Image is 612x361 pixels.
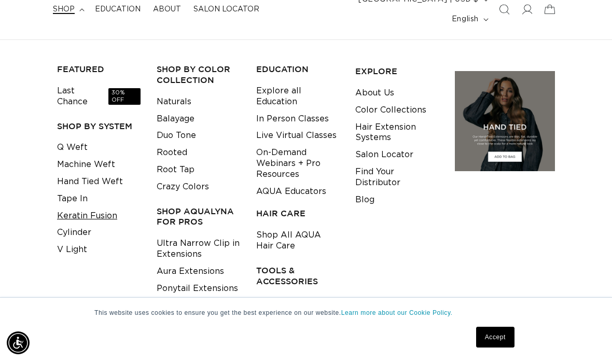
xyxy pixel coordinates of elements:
[57,173,123,190] a: Hand Tied Weft
[153,5,181,14] span: About
[157,263,224,280] a: Aura Extensions
[157,178,209,196] a: Crazy Colors
[157,144,187,161] a: Rooted
[57,64,141,75] h3: FEATURED
[355,191,374,209] a: Blog
[57,82,141,110] a: Last Chance30% OFF
[355,163,439,191] a: Find Your Distributor
[256,144,340,183] a: On-Demand Webinars + Pro Resources
[256,127,337,144] a: Live Virtual Classes
[53,5,75,14] span: shop
[57,190,88,207] a: Tape In
[57,139,88,156] a: Q Weft
[7,331,30,354] div: Accessibility Menu
[355,102,426,119] a: Color Collections
[95,5,141,14] span: Education
[256,208,340,219] h3: HAIR CARE
[256,294,340,322] a: Shop All Tools & Accessories
[452,14,479,25] span: English
[256,82,340,110] a: Explore all Education
[157,235,240,263] a: Ultra Narrow Clip in Extensions
[157,93,191,110] a: Naturals
[57,156,115,173] a: Machine Weft
[57,224,91,241] a: Cylinder
[94,308,518,317] p: This website uses cookies to ensure you get the best experience on our website.
[446,9,493,29] button: English
[355,146,413,163] a: Salon Locator
[157,206,240,228] h3: Shop AquaLyna for Pros
[157,161,194,178] a: Root Tap
[157,110,194,128] a: Balayage
[157,127,196,144] a: Duo Tone
[256,227,340,255] a: Shop All AQUA Hair Care
[157,280,238,297] a: Ponytail Extensions
[355,66,439,77] h3: EXPLORE
[108,88,141,105] span: 30% OFF
[256,64,340,75] h3: EDUCATION
[256,110,329,128] a: In Person Classes
[57,207,117,225] a: Keratin Fusion
[476,327,514,348] a: Accept
[355,119,439,147] a: Hair Extension Systems
[157,64,240,86] h3: Shop by Color Collection
[57,241,87,258] a: V Light
[193,5,259,14] span: Salon Locator
[355,85,394,102] a: About Us
[341,309,453,316] a: Learn more about our Cookie Policy.
[256,183,326,200] a: AQUA Educators
[57,121,141,132] h3: SHOP BY SYSTEM
[256,265,340,287] h3: TOOLS & ACCESSORIES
